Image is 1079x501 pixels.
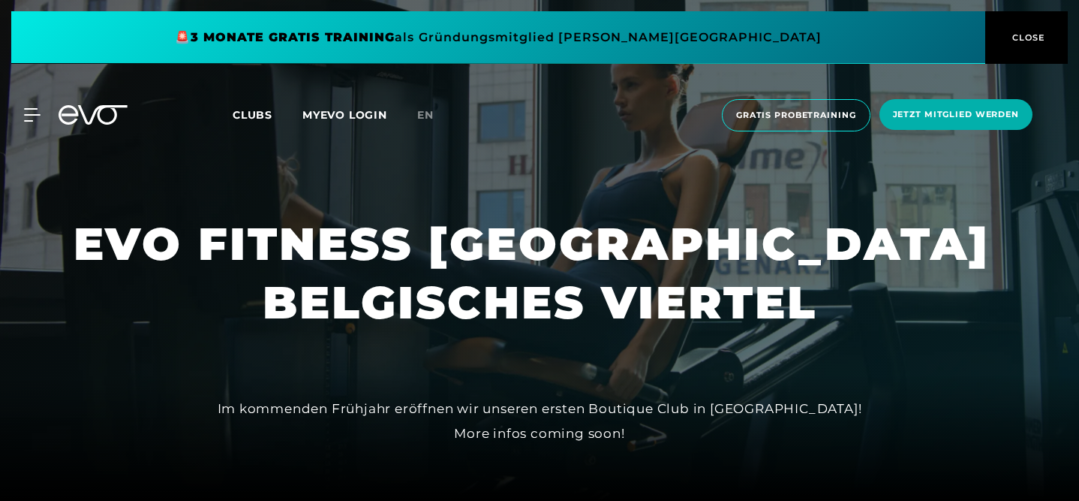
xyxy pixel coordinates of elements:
span: Gratis Probetraining [736,109,856,122]
span: en [417,108,434,122]
a: MYEVO LOGIN [302,108,387,122]
a: en [417,107,452,124]
span: Jetzt Mitglied werden [893,108,1019,121]
div: Im kommenden Frühjahr eröffnen wir unseren ersten Boutique Club in [GEOGRAPHIC_DATA]! More infos ... [202,397,877,445]
button: CLOSE [985,11,1068,64]
span: CLOSE [1008,31,1045,44]
a: Jetzt Mitglied werden [875,99,1037,131]
a: Gratis Probetraining [717,99,875,131]
h1: EVO FITNESS [GEOGRAPHIC_DATA] BELGISCHES VIERTEL [74,215,1005,332]
span: Clubs [233,108,272,122]
a: Clubs [233,107,302,122]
